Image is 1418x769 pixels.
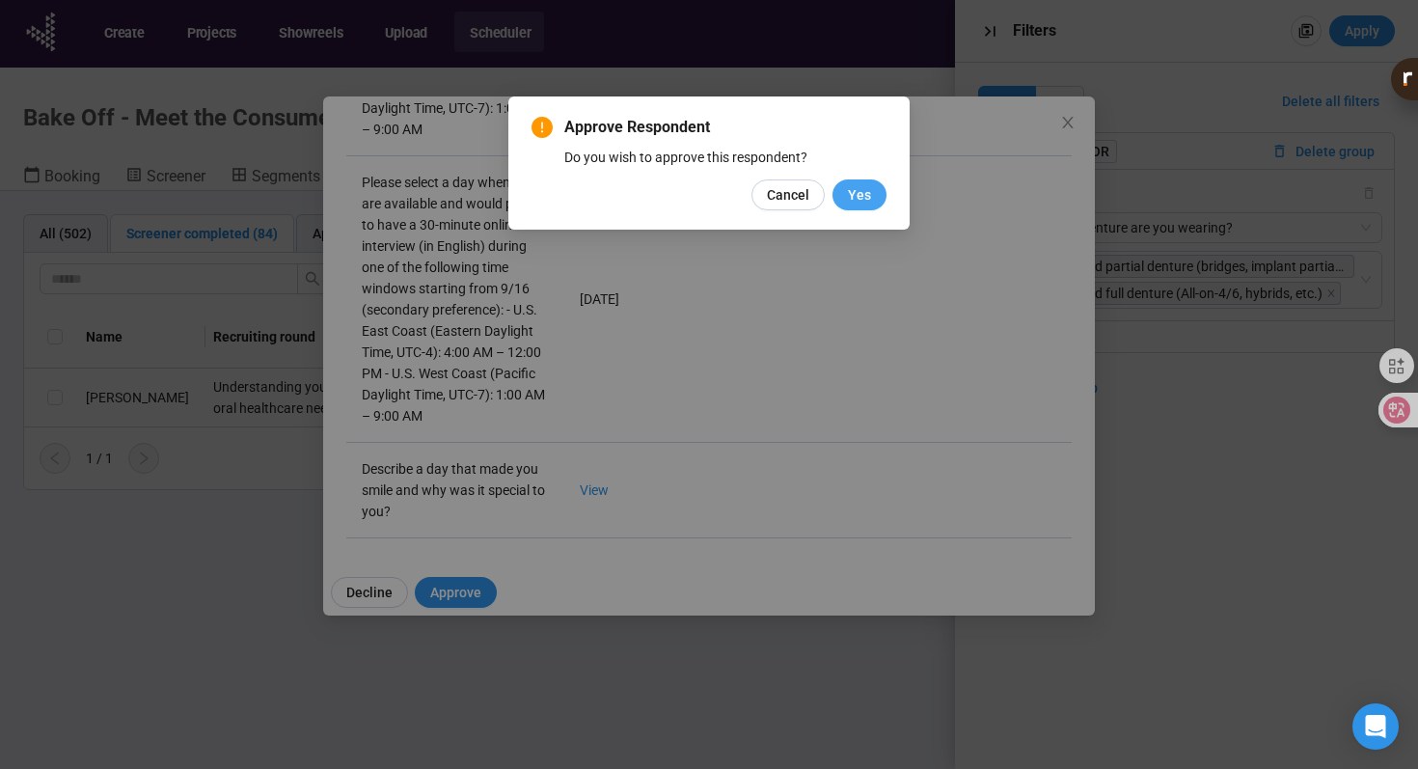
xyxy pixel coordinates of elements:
[751,179,825,210] button: Cancel
[564,147,886,168] div: Do you wish to approve this respondent?
[564,116,886,139] span: Approve Respondent
[848,184,871,206] span: Yes
[767,184,809,206] span: Cancel
[532,117,553,138] span: exclamation-circle
[832,179,886,210] button: Yes
[1352,703,1399,750] div: Open Intercom Messenger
